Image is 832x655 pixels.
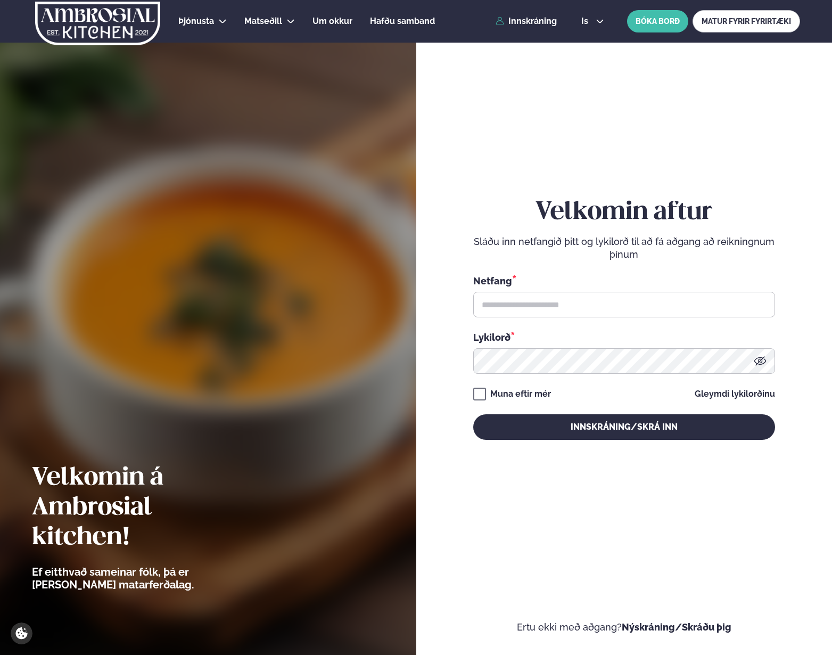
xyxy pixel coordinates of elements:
p: Ef eitthvað sameinar fólk, þá er [PERSON_NAME] matarferðalag. [32,566,253,591]
span: Þjónusta [178,16,214,26]
a: Um okkur [312,15,352,28]
button: is [573,17,613,26]
button: Innskráning/Skrá inn [473,414,775,440]
a: Innskráning [496,17,557,26]
div: Netfang [473,274,775,288]
p: Ertu ekki með aðgang? [448,621,801,634]
span: is [581,17,591,26]
button: BÓKA BORÐ [627,10,688,32]
a: Nýskráning/Skráðu þig [622,621,731,633]
h2: Velkomin aftur [473,198,775,227]
h2: Velkomin á Ambrosial kitchen! [32,463,253,553]
span: Um okkur [312,16,352,26]
p: Sláðu inn netfangið þitt og lykilorð til að fá aðgang að reikningnum þínum [473,235,775,261]
img: logo [34,2,161,45]
a: Cookie settings [11,623,32,644]
span: Matseðill [244,16,282,26]
a: Hafðu samband [370,15,435,28]
a: MATUR FYRIR FYRIRTÆKI [693,10,800,32]
div: Lykilorð [473,330,775,344]
a: Gleymdi lykilorðinu [695,390,775,398]
a: Þjónusta [178,15,214,28]
span: Hafðu samband [370,16,435,26]
a: Matseðill [244,15,282,28]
